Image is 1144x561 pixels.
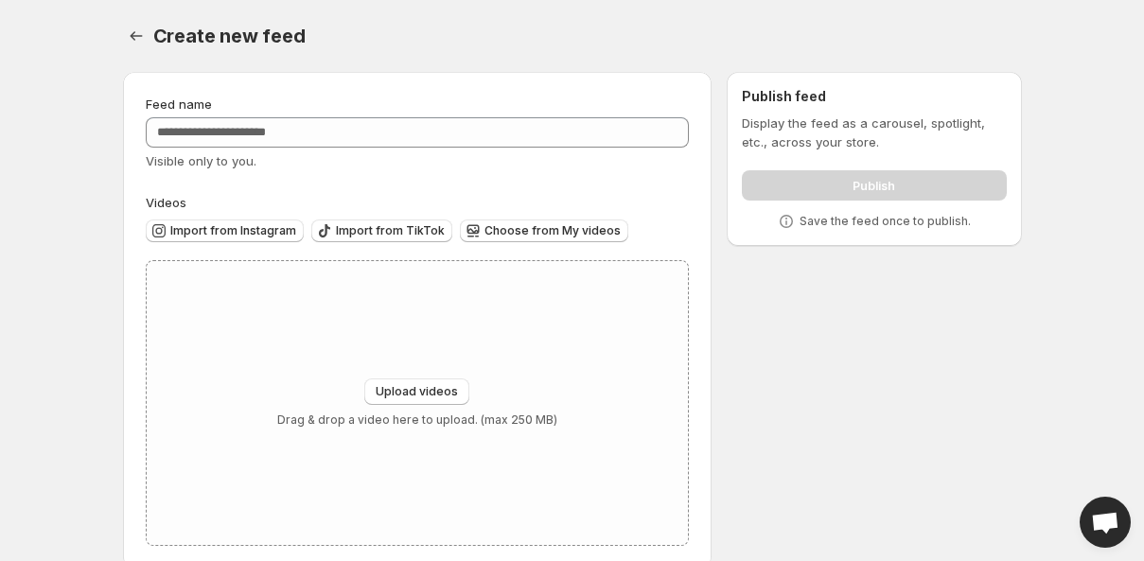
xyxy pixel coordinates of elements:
button: Settings [123,23,150,49]
span: Visible only to you. [146,153,256,168]
span: Upload videos [376,384,458,399]
span: Feed name [146,96,212,112]
button: Choose from My videos [460,219,628,242]
span: Choose from My videos [484,223,621,238]
a: Open chat [1080,497,1131,548]
button: Upload videos [364,378,469,405]
span: Create new feed [153,25,306,47]
span: Videos [146,195,186,210]
h2: Publish feed [742,87,1006,106]
span: Import from TikTok [336,223,445,238]
p: Drag & drop a video here to upload. (max 250 MB) [277,412,557,428]
p: Display the feed as a carousel, spotlight, etc., across your store. [742,114,1006,151]
button: Import from TikTok [311,219,452,242]
p: Save the feed once to publish. [800,214,971,229]
span: Import from Instagram [170,223,296,238]
button: Import from Instagram [146,219,304,242]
